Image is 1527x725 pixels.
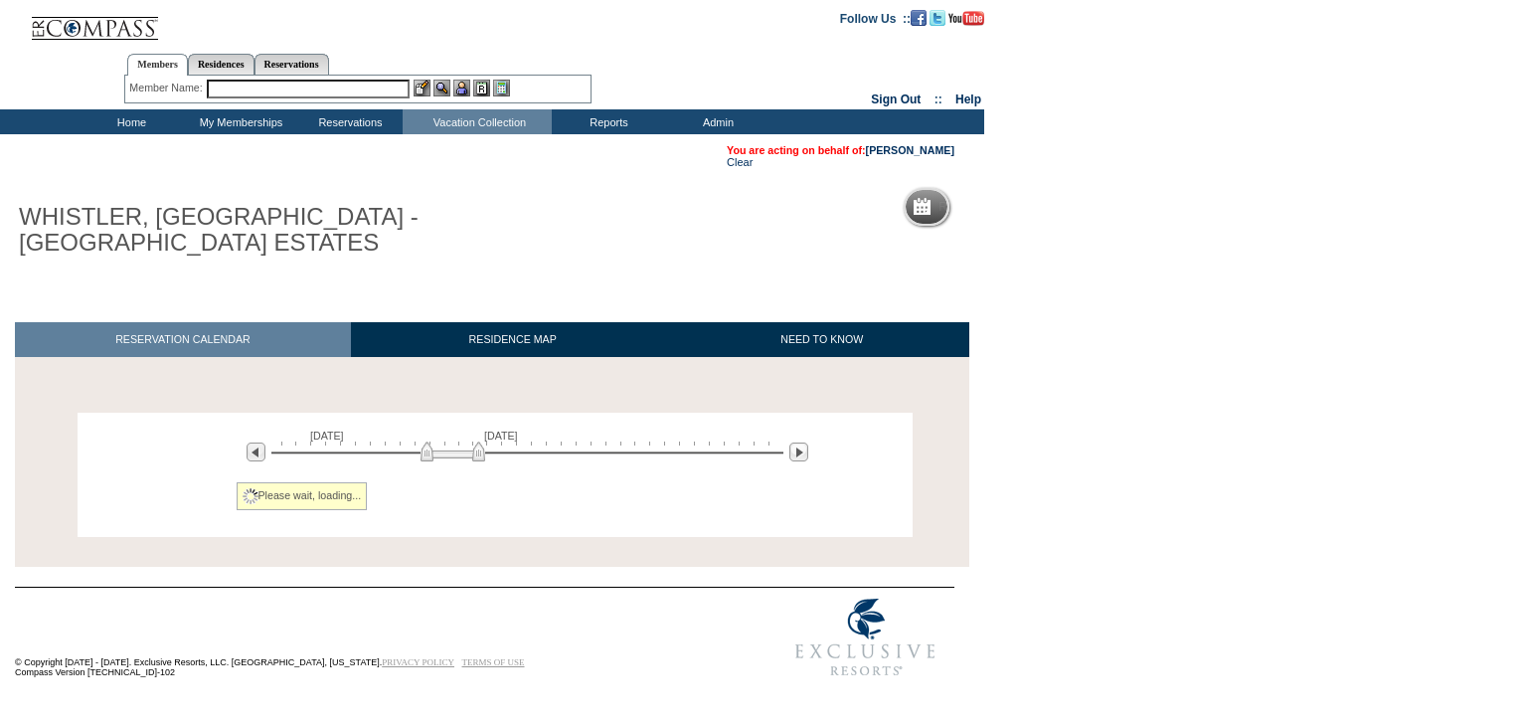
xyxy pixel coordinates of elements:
[188,54,254,75] a: Residences
[414,80,430,96] img: b_edit.gif
[938,201,1091,214] h5: Reservation Calendar
[184,109,293,134] td: My Memberships
[243,488,258,504] img: spinner2.gif
[955,92,981,106] a: Help
[840,10,911,26] td: Follow Us ::
[382,657,454,667] a: PRIVACY POLICY
[934,92,942,106] span: ::
[674,322,969,357] a: NEED TO KNOW
[552,109,661,134] td: Reports
[127,54,188,76] a: Members
[911,10,927,26] img: Become our fan on Facebook
[484,430,518,442] span: [DATE]
[15,200,460,261] h1: WHISTLER, [GEOGRAPHIC_DATA] - [GEOGRAPHIC_DATA] ESTATES
[254,54,329,75] a: Reservations
[866,144,954,156] a: [PERSON_NAME]
[473,80,490,96] img: Reservations
[453,80,470,96] img: Impersonate
[948,11,984,26] img: Subscribe to our YouTube Channel
[237,482,368,510] div: Please wait, loading...
[293,109,403,134] td: Reservations
[727,156,753,168] a: Clear
[661,109,770,134] td: Admin
[247,443,265,461] img: Previous
[493,80,510,96] img: b_calculator.gif
[948,11,984,23] a: Subscribe to our YouTube Channel
[15,590,711,688] td: © Copyright [DATE] - [DATE]. Exclusive Resorts, LLC. [GEOGRAPHIC_DATA], [US_STATE]. Compass Versi...
[351,322,675,357] a: RESIDENCE MAP
[75,109,184,134] td: Home
[930,10,945,26] img: Follow us on Twitter
[15,322,351,357] a: RESERVATION CALENDAR
[433,80,450,96] img: View
[789,443,808,461] img: Next
[930,11,945,23] a: Follow us on Twitter
[310,430,344,442] span: [DATE]
[403,109,552,134] td: Vacation Collection
[462,657,525,667] a: TERMS OF USE
[911,11,927,23] a: Become our fan on Facebook
[871,92,921,106] a: Sign Out
[727,144,954,156] span: You are acting on behalf of:
[129,80,206,96] div: Member Name:
[776,588,954,687] img: Exclusive Resorts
